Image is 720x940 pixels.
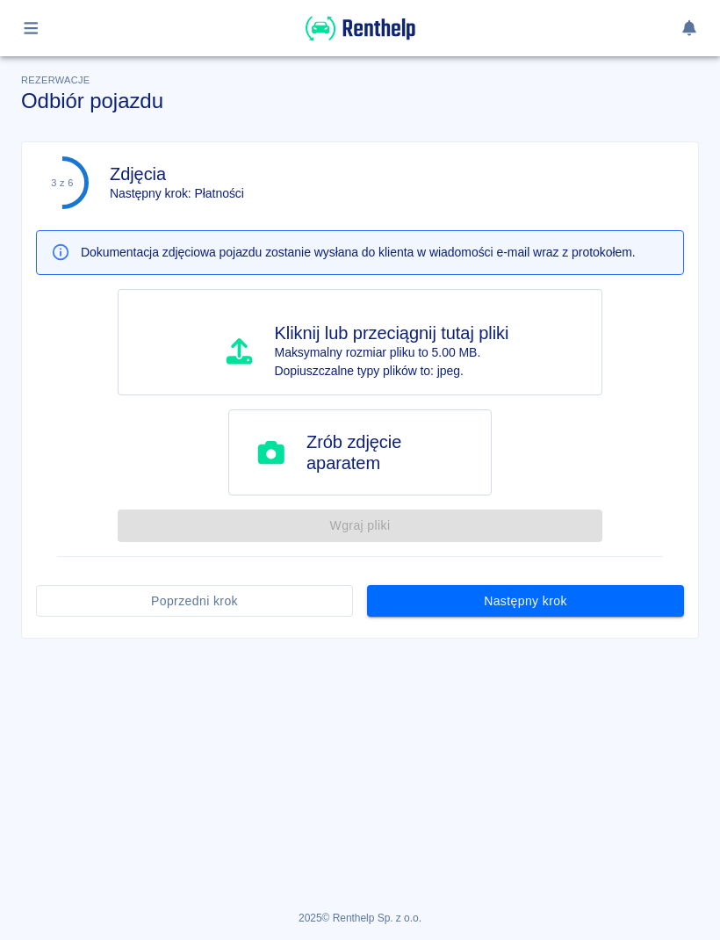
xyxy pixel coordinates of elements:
[36,585,353,618] button: Poprzedni krok
[275,362,509,380] p: Dopiuszczalne typy plików to: jpeg.
[110,184,244,203] p: Następny krok: Płatności
[275,343,509,362] p: Maksymalny rozmiar pliku to 5.00 MB.
[275,322,509,343] h4: Kliknij lub przeciągnij tutaj pliki
[21,75,90,85] span: Rezerwacje
[367,585,684,618] button: Następny krok
[21,89,699,113] h3: Odbiór pojazdu
[306,14,415,43] img: Renthelp logo
[306,32,415,47] a: Renthelp logo
[110,163,244,184] h4: Zdjęcia
[51,177,74,189] div: 3 z 6
[306,431,477,474] h4: Zrób zdjęcie aparatem
[81,243,636,262] p: Dokumentacja zdjęciowa pojazdu zostanie wysłana do klienta w wiadomości e-mail wraz z protokołem.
